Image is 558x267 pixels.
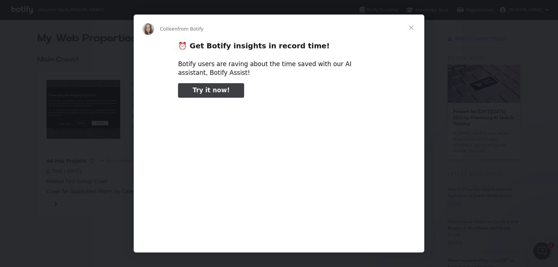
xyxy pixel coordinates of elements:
h2: ⏰ Get Botify insights in record time! [178,41,380,54]
span: Close [398,15,424,41]
div: Botify users are raving about the time saved with our AI assistant, Botify Assist! [178,60,380,77]
span: from Botify [178,26,204,32]
video: Play video [128,104,430,255]
span: Try it now! [193,86,230,94]
img: Profile image for Colleen [142,23,154,35]
a: Try it now! [178,83,244,98]
span: Colleen [160,26,178,32]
